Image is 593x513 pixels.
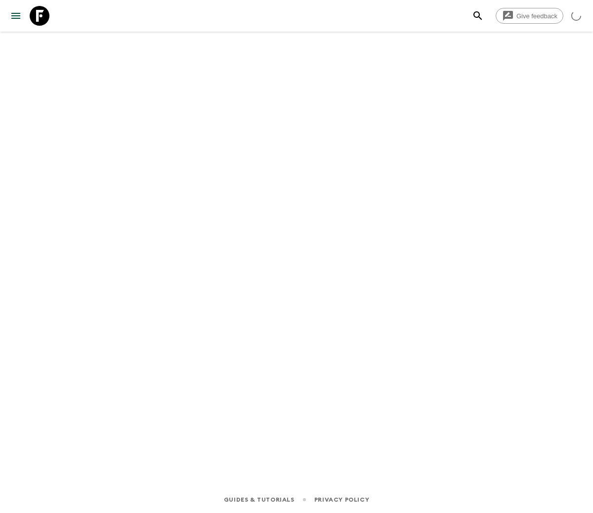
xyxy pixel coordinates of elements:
[224,494,295,505] a: Guides & Tutorials
[496,8,563,24] a: Give feedback
[468,6,488,26] button: search adventures
[511,12,563,20] span: Give feedback
[6,6,26,26] button: menu
[314,494,369,505] a: Privacy Policy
